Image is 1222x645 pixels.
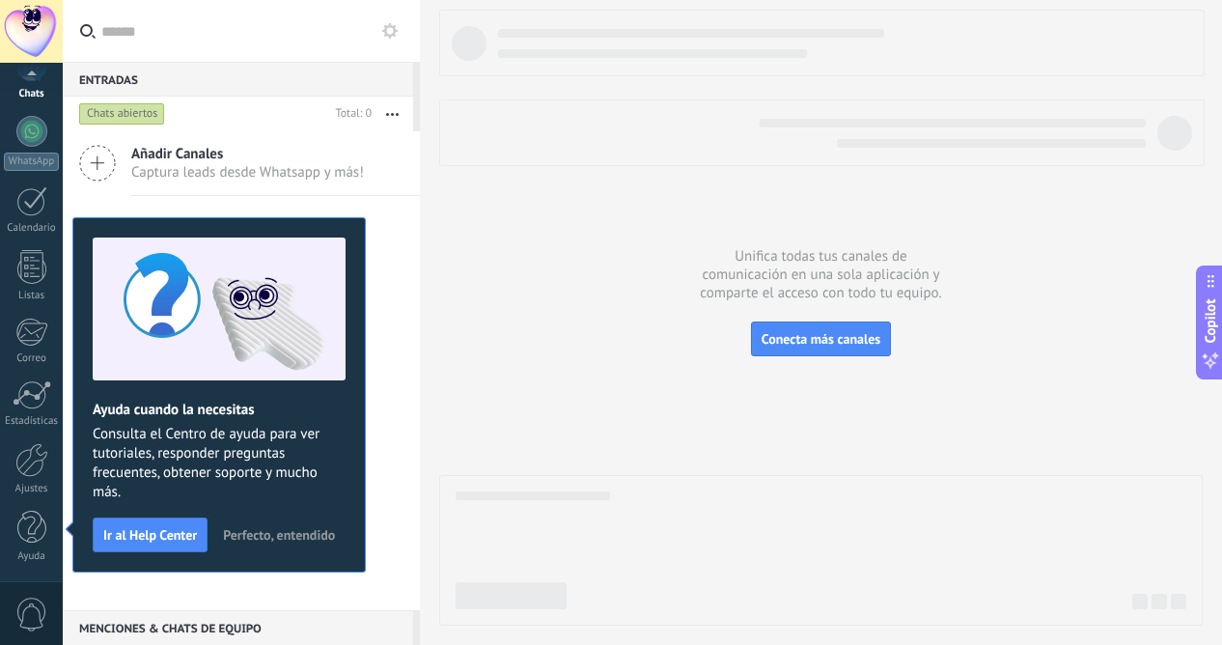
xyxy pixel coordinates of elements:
[93,518,208,552] button: Ir al Help Center
[214,520,344,549] button: Perfecto, entendido
[762,330,880,348] span: Conecta más canales
[4,153,59,171] div: WhatsApp
[328,104,372,124] div: Total: 0
[751,322,891,356] button: Conecta más canales
[93,425,346,502] span: Consulta el Centro de ayuda para ver tutoriales, responder preguntas frecuentes, obtener soporte ...
[4,290,60,302] div: Listas
[223,528,335,542] span: Perfecto, entendido
[131,145,364,163] span: Añadir Canales
[1201,299,1220,344] span: Copilot
[63,62,413,97] div: Entradas
[4,88,60,100] div: Chats
[63,610,413,645] div: Menciones & Chats de equipo
[4,550,60,563] div: Ayuda
[93,401,346,419] h2: Ayuda cuando la necesitas
[103,528,197,542] span: Ir al Help Center
[4,415,60,428] div: Estadísticas
[4,483,60,495] div: Ajustes
[4,352,60,365] div: Correo
[131,163,364,182] span: Captura leads desde Whatsapp y más!
[4,222,60,235] div: Calendario
[79,102,165,126] div: Chats abiertos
